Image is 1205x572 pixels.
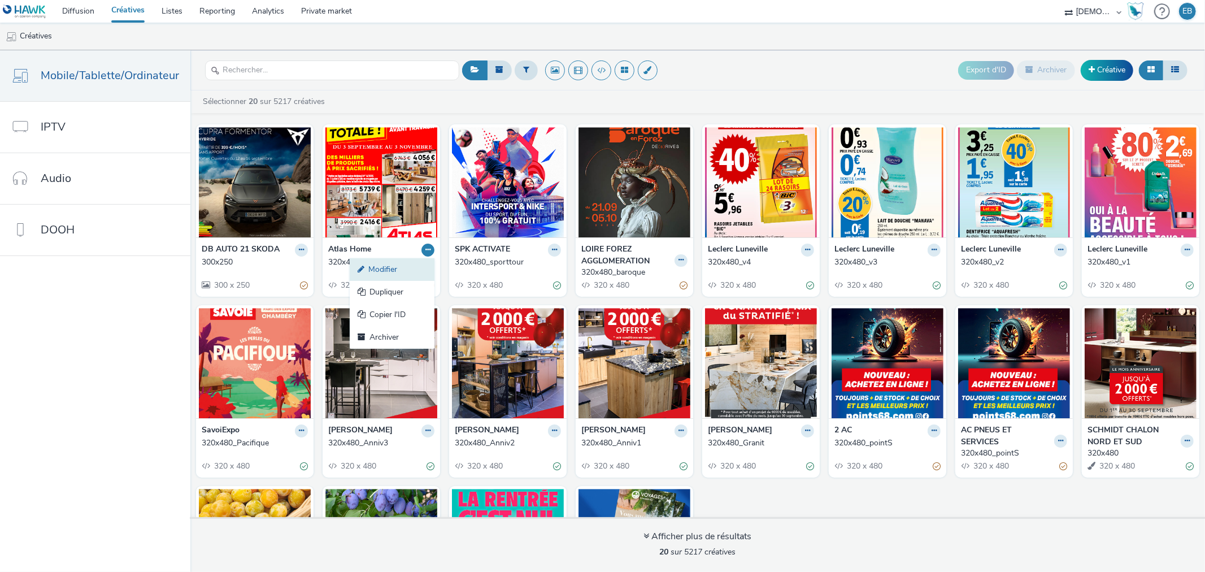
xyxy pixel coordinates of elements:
[199,127,311,237] img: 300x250 visual
[455,424,519,437] strong: [PERSON_NAME]
[719,280,756,291] span: 320 x 480
[846,280,882,291] span: 320 x 480
[328,437,434,449] a: 320x480_Anniv3
[1139,60,1163,80] button: Grille
[578,127,690,237] img: 320x480_baroque visual
[202,424,240,437] strong: SavoiExpo
[1085,127,1197,237] img: 320x480_v1 visual
[719,461,756,471] span: 320 x 480
[1163,60,1187,80] button: Liste
[578,308,690,418] img: 320x480_Anniv1 visual
[1017,60,1075,80] button: Archiver
[1087,257,1194,268] a: 320x480_v1
[202,244,280,257] strong: DB AUTO 21 SKODA
[705,308,817,418] img: 320x480_Granit visual
[41,67,179,84] span: Mobile/Tablette/Ordinateur
[1059,279,1067,291] div: Valide
[328,257,430,268] div: 320x480_liquidation
[660,547,736,557] span: sur 5217 créatives
[660,547,669,557] strong: 20
[1087,448,1189,459] div: 320x480
[1127,2,1144,20] img: Hawk Academy
[961,448,1063,459] div: 320x480_pointS
[199,308,311,418] img: 320x480_Pacifique visual
[202,96,329,107] a: Sélectionner sur 5217 créatives
[1085,308,1197,418] img: 320x480 visual
[680,460,688,472] div: Valide
[455,244,510,257] strong: SPK ACTIVATE
[340,280,376,291] span: 320 x 480
[708,257,810,268] div: 320x480_v4
[1087,244,1147,257] strong: Leclerc Luneville
[350,304,434,326] a: Copier l'ID
[933,460,941,472] div: Partiellement valide
[1087,257,1189,268] div: 320x480_v1
[328,424,393,437] strong: [PERSON_NAME]
[933,279,941,291] div: Valide
[553,460,561,472] div: Valide
[1081,60,1133,80] a: Créative
[452,127,564,237] img: 320x480_sporttour visual
[1183,3,1193,20] div: EB
[958,127,1070,237] img: 320x480_v2 visual
[1127,2,1149,20] a: Hawk Academy
[644,530,752,543] div: Afficher plus de résultats
[350,281,434,304] a: Dupliquer
[455,257,556,268] div: 320x480_sporttour
[593,461,629,471] span: 320 x 480
[1059,460,1067,472] div: Partiellement valide
[202,437,308,449] a: 320x480_Pacifique
[427,460,434,472] div: Valide
[708,257,814,268] a: 320x480_v4
[455,437,556,449] div: 320x480_Anniv2
[202,437,303,449] div: 320x480_Pacifique
[581,267,683,278] div: 320x480_baroque
[325,127,437,237] img: 320x480_liquidation visual
[834,244,894,257] strong: Leclerc Luneville
[832,308,943,418] img: 320x480_pointS visual
[1186,460,1194,472] div: Valide
[466,461,503,471] span: 320 x 480
[205,60,459,80] input: Rechercher...
[581,244,672,267] strong: LOIRE FOREZ AGGLOMERATION
[325,308,437,418] img: 320x480_Anniv3 visual
[680,279,688,291] div: Partiellement valide
[834,437,936,449] div: 320x480_pointS
[958,308,1070,418] img: 320x480_pointS visual
[452,308,564,418] img: 320x480_Anniv2 visual
[328,257,434,268] a: 320x480_liquidation
[708,424,772,437] strong: [PERSON_NAME]
[705,127,817,237] img: 320x480_v4 visual
[213,461,250,471] span: 320 x 480
[300,279,308,291] div: Partiellement valide
[708,437,810,449] div: 320x480_Granit
[213,280,250,291] span: 300 x 250
[834,257,941,268] a: 320x480_v3
[961,244,1021,257] strong: Leclerc Luneville
[1098,461,1135,471] span: 320 x 480
[581,437,683,449] div: 320x480_Anniv1
[455,437,561,449] a: 320x480_Anniv2
[581,267,688,278] a: 320x480_baroque
[41,222,75,238] span: DOOH
[834,257,936,268] div: 320x480_v3
[593,280,629,291] span: 320 x 480
[1099,280,1136,291] span: 320 x 480
[328,244,371,257] strong: Atlas Home
[958,61,1014,79] button: Export d'ID
[202,257,303,268] div: 300x250
[581,424,646,437] strong: [PERSON_NAME]
[961,424,1051,448] strong: AC PNEUS ET SERVICES
[41,119,66,135] span: IPTV
[806,460,814,472] div: Valide
[1087,448,1194,459] a: 320x480
[834,424,852,437] strong: 2 AC
[961,448,1067,459] a: 320x480_pointS
[3,5,46,19] img: undefined Logo
[708,437,814,449] a: 320x480_Granit
[806,279,814,291] div: Valide
[6,31,17,42] img: mobile
[581,437,688,449] a: 320x480_Anniv1
[350,326,434,349] a: Archiver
